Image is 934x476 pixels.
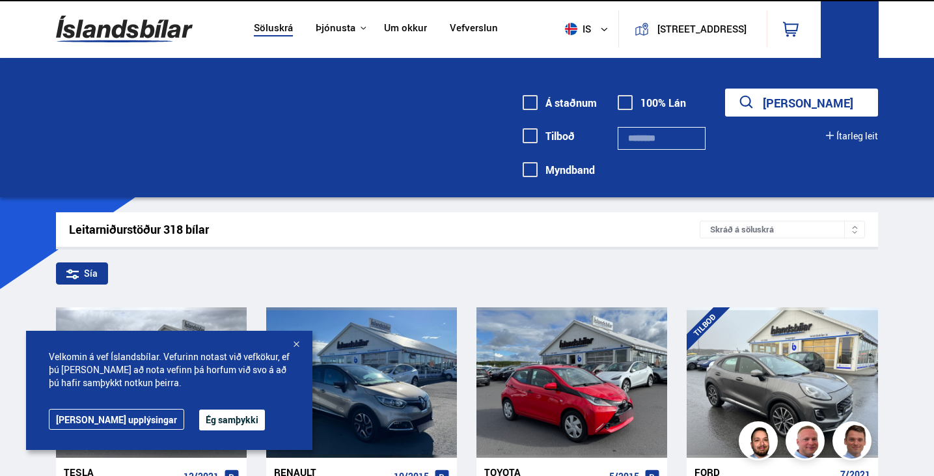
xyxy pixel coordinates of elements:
[49,409,184,430] a: [PERSON_NAME] upplýsingar
[69,223,700,236] div: Leitarniðurstöður 318 bílar
[788,423,827,462] img: siFngHWaQ9KaOqBr.png
[560,10,618,48] button: is
[741,423,780,462] img: nhp88E3Fdnt1Opn2.png
[725,89,878,117] button: [PERSON_NAME]
[49,350,290,389] span: Velkomin á vef Íslandsbílar. Vefurinn notast við vefkökur, ef þú [PERSON_NAME] að nota vefinn þá ...
[384,22,427,36] a: Um okkur
[316,22,355,35] button: Þjónusta
[834,423,873,462] img: FbJEzSuNWCJXmdc-.webp
[450,22,498,36] a: Vefverslun
[523,97,597,109] label: Á staðnum
[700,221,865,238] div: Skráð á söluskrá
[199,410,265,430] button: Ég samþykki
[654,23,750,35] button: [STREET_ADDRESS]
[523,130,575,142] label: Tilboð
[626,10,759,48] a: [STREET_ADDRESS]
[826,131,878,141] button: Ítarleg leit
[254,22,293,36] a: Söluskrá
[618,97,686,109] label: 100% Lán
[56,8,193,50] img: G0Ugv5HjCgRt.svg
[56,262,108,285] div: Sía
[560,23,592,35] span: is
[523,164,595,176] label: Myndband
[565,23,577,35] img: svg+xml;base64,PHN2ZyB4bWxucz0iaHR0cDovL3d3dy53My5vcmcvMjAwMC9zdmciIHdpZHRoPSI1MTIiIGhlaWdodD0iNT...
